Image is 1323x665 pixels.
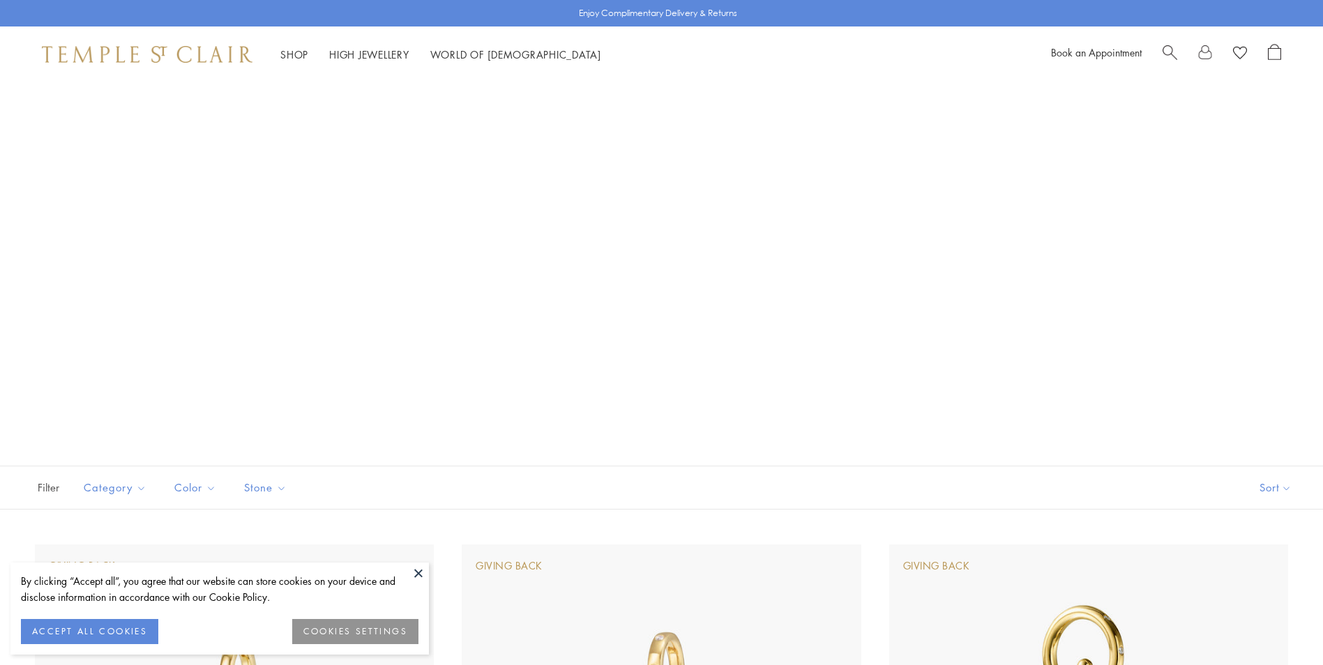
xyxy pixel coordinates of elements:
a: View Wishlist [1233,44,1247,65]
button: Show sort by [1228,466,1323,509]
iframe: Gorgias live chat messenger [1253,599,1309,651]
a: Open Shopping Bag [1268,44,1281,65]
button: Category [73,472,157,503]
a: High JewelleryHigh Jewellery [329,47,409,61]
a: Book an Appointment [1051,45,1142,59]
span: Stone [237,479,297,496]
p: Enjoy Complimentary Delivery & Returns [579,6,737,20]
a: ShopShop [280,47,308,61]
button: COOKIES SETTINGS [292,619,418,644]
button: ACCEPT ALL COOKIES [21,619,158,644]
button: Stone [234,472,297,503]
nav: Main navigation [280,46,601,63]
span: Category [77,479,157,496]
a: Search [1163,44,1177,65]
button: Color [164,472,227,503]
div: By clicking “Accept all”, you agree that our website can store cookies on your device and disclos... [21,573,418,605]
span: Color [167,479,227,496]
img: Temple St. Clair [42,46,252,63]
div: Giving Back [49,558,116,574]
a: World of [DEMOGRAPHIC_DATA]World of [DEMOGRAPHIC_DATA] [430,47,601,61]
div: Giving Back [903,558,970,574]
div: Giving Back [476,558,543,574]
